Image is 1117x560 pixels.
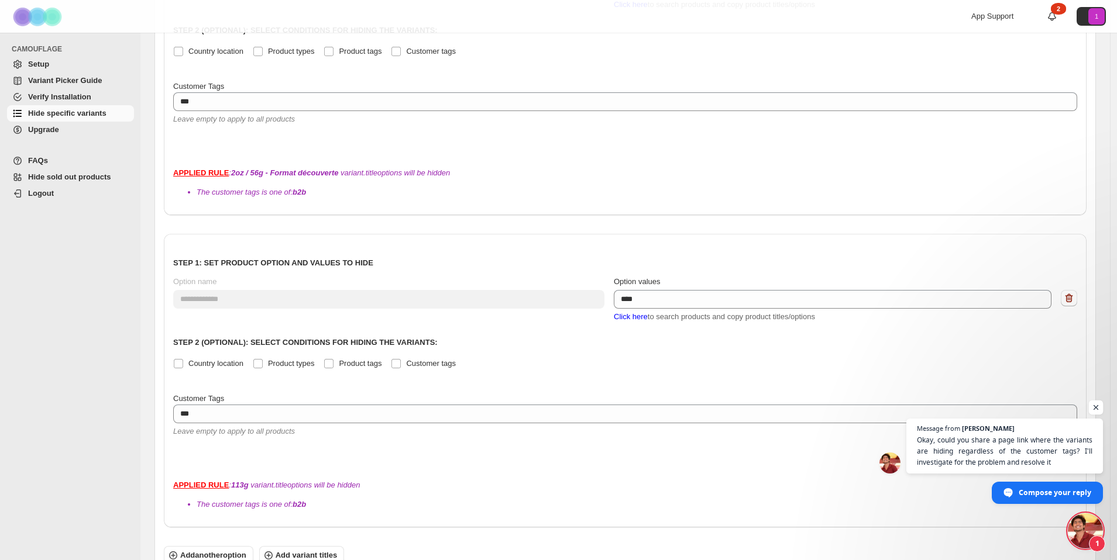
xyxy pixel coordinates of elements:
[614,277,661,286] span: Option values
[7,72,134,89] a: Variant Picker Guide
[339,359,382,368] span: Product tags
[1095,13,1098,20] text: 1
[173,481,229,489] strong: APPLIED RULE
[1089,535,1105,552] span: 1
[197,500,306,509] span: The customer tags is one of:
[28,60,49,68] span: Setup
[293,188,306,196] b: b2b
[1051,3,1066,15] div: 2
[173,82,224,91] span: Customer Tags
[1068,513,1103,548] a: Open chat
[28,156,48,165] span: FAQs
[339,47,382,56] span: Product tags
[231,481,249,489] b: 113g
[173,277,216,286] span: Option name
[28,76,102,85] span: Variant Picker Guide
[406,359,456,368] span: Customer tags
[7,185,134,202] a: Logout
[188,359,243,368] span: Country location
[173,394,224,403] span: Customer Tags
[28,92,91,101] span: Verify Installation
[173,479,1077,510] div: : variant.title options will be hidden
[173,257,1077,269] p: Step 1: Set product option and values to hide
[917,434,1092,468] span: Okay, could you share a page link where the variants are hiding regardless of the customer tags? ...
[197,188,306,196] span: The customer tags is one of:
[173,115,295,123] span: Leave empty to apply to all products
[293,500,306,509] b: b2b
[268,47,315,56] span: Product types
[173,168,229,177] strong: APPLIED RULE
[28,125,59,134] span: Upgrade
[12,44,135,54] span: CAMOUFLAGE
[917,425,960,431] span: Message from
[1077,7,1106,26] button: Avatar with initials 1
[1088,8,1105,25] span: Avatar with initials 1
[1046,11,1058,22] a: 2
[614,312,648,321] span: Click here
[173,167,1077,198] div: : variant.title options will be hidden
[1019,482,1091,503] span: Compose your reply
[9,1,68,33] img: Camouflage
[188,47,243,56] span: Country location
[28,109,106,117] span: Hide specific variants
[268,359,315,368] span: Product types
[231,168,339,177] b: 2oz / 56g - Format découverte
[7,56,134,72] a: Setup
[173,337,1077,348] p: Step 2 (Optional): Select conditions for hiding the variants:
[7,153,134,169] a: FAQs
[173,427,295,435] span: Leave empty to apply to all products
[7,89,134,105] a: Verify Installation
[28,189,54,198] span: Logout
[7,122,134,138] a: Upgrade
[971,12,1013,20] span: App Support
[406,47,456,56] span: Customer tags
[7,169,134,185] a: Hide sold out products
[7,105,134,122] a: Hide specific variants
[28,172,111,181] span: Hide sold out products
[614,312,815,321] span: to search products and copy product titles/options
[962,425,1015,431] span: [PERSON_NAME]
